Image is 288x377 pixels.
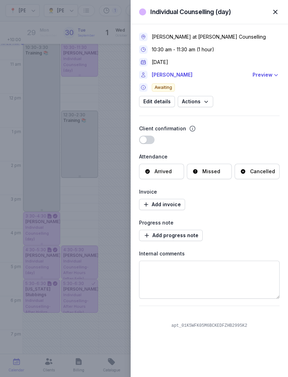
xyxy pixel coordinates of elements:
[139,219,280,227] div: Progress note
[169,323,250,329] div: apt_01K5WFK05M6BCKEDFZHB2995K2
[155,168,172,175] div: Arrived
[152,33,266,40] div: [PERSON_NAME] at [PERSON_NAME] Counselling
[139,124,186,133] div: Client confirmation
[202,168,220,175] div: Missed
[150,8,231,16] div: Individual Counselling (day)
[250,168,275,175] div: Cancelled
[143,97,171,106] span: Edit details
[178,96,213,107] button: Actions
[139,96,175,107] button: Edit details
[253,71,273,79] div: Preview
[182,97,209,106] span: Actions
[152,59,168,66] div: [DATE]
[139,249,280,258] div: Internal comments
[253,71,280,79] button: Preview
[139,188,280,196] div: Invoice
[139,152,280,161] div: Attendance
[152,71,248,79] a: [PERSON_NAME]
[152,46,214,53] div: 10:30 am - 11:30 am (1 hour)
[152,83,175,92] span: Awaiting
[143,200,181,209] span: Add invoice
[143,231,198,240] span: Add progress note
